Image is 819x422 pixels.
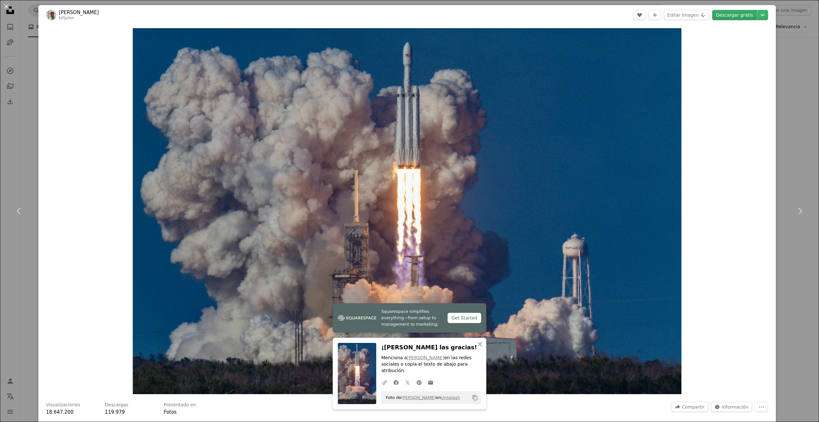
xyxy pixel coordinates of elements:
button: Ampliar en esta imagen [133,28,681,394]
a: [PERSON_NAME] [59,9,99,16]
h3: Presentado en [164,402,196,408]
img: transbordador espacial [133,28,681,394]
div: Get Started [448,313,481,323]
span: Compartir [682,402,704,412]
span: Información [722,402,748,412]
a: Siguiente [781,180,819,242]
a: Squarespace simplifies everything—from setup to management to marketing.Get Started [333,303,486,333]
a: billjelen [59,16,74,20]
button: Más acciones [755,402,768,412]
a: [PERSON_NAME] [407,355,444,360]
a: Comparte en Twitter [402,376,413,389]
span: Squarespace simplifies everything—from setup to management to marketing. [381,308,442,328]
img: Ve al perfil de Bill Jelen [46,10,56,20]
button: Copiar al portapapeles [470,392,481,403]
a: Comparte en Facebook [390,376,402,389]
a: Comparte en Pinterest [413,376,425,389]
button: Editar imagen [664,10,710,20]
h3: Visualizaciones [46,402,80,408]
img: file-1747939142011-51e5cc87e3c9 [338,313,376,323]
button: Añade a la colección [648,10,661,20]
a: [PERSON_NAME] [401,395,436,400]
a: Unsplash [441,395,460,400]
p: Menciona a en las redes sociales o copia el texto de abajo para atribución. [381,355,481,374]
button: Estadísticas sobre esta imagen [711,402,752,412]
span: 119.979 [105,409,125,415]
span: 18.647.200 [46,409,74,415]
button: Elegir el tamaño de descarga [757,10,768,20]
button: Me gusta [633,10,646,20]
h3: ¡[PERSON_NAME] las gracias! [381,343,481,352]
button: Compartir esta imagen [671,402,708,412]
h3: Descargas [105,402,128,408]
a: Fotos [164,409,177,415]
span: Foto de en [383,393,460,403]
a: Descargar gratis [712,10,757,20]
a: Comparte por correo electrónico [425,376,436,389]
